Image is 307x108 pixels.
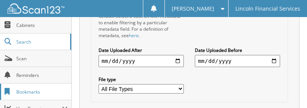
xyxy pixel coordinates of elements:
[195,55,280,67] input: end
[99,6,184,39] div: All metadata fields are searched by default. Select a cabinet with metadata to enable filtering b...
[16,55,67,62] span: Scan
[195,47,280,53] label: Date Uploaded Before
[99,55,184,67] input: start
[235,6,300,11] span: Lincoln Financial Services
[16,72,67,78] span: Reminders
[172,6,214,11] span: [PERSON_NAME]
[16,89,67,95] span: Bookmarks
[16,39,66,45] span: Search
[16,22,67,28] span: Cabinets
[99,47,184,53] label: Date Uploaded After
[129,32,139,39] a: here
[8,3,64,14] img: scan123-logo-white.svg
[99,76,184,83] label: File type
